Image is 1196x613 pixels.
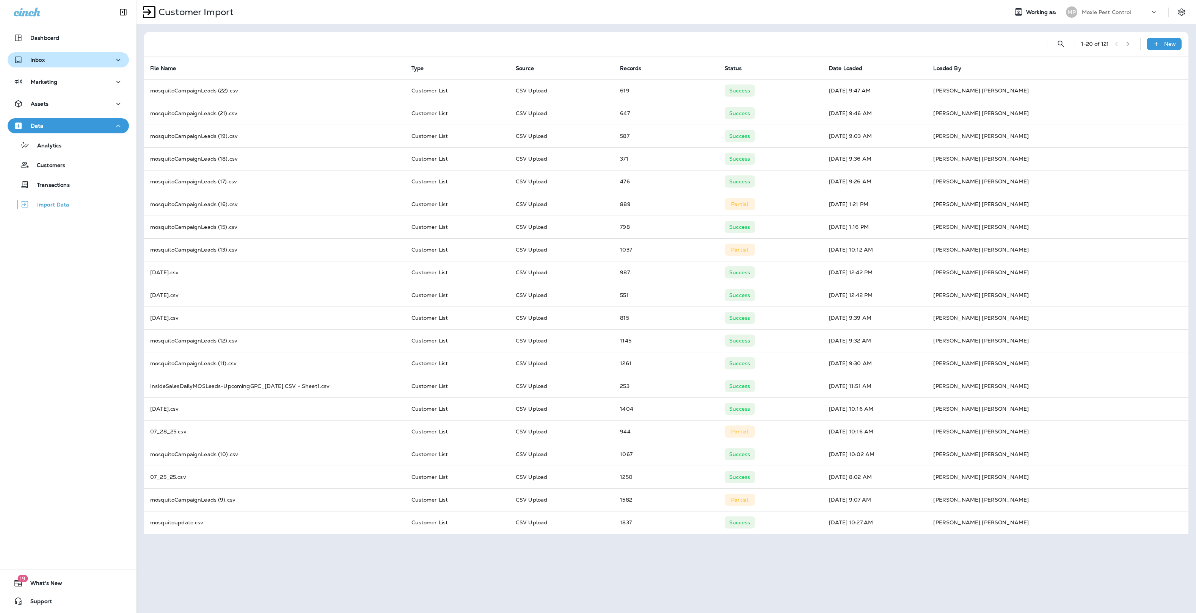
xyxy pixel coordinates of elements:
td: CSV Upload [510,216,614,238]
td: [DATE] 10:12 AM [823,238,927,261]
td: 1037 [614,238,718,261]
span: Loaded By [933,65,971,72]
td: [PERSON_NAME] [PERSON_NAME] [927,352,1188,375]
td: [DATE] 12:42 PM [823,261,927,284]
span: Status [725,65,752,72]
p: Inbox [30,57,45,63]
td: 587 [614,125,718,147]
td: CSV Upload [510,488,614,511]
td: CSV Upload [510,420,614,443]
td: [PERSON_NAME] [PERSON_NAME] [927,216,1188,238]
td: [PERSON_NAME] [PERSON_NAME] [927,420,1188,443]
span: Support [23,598,52,607]
td: [DATE] 10:27 AM [823,511,927,534]
span: Loaded By [933,65,961,72]
p: Success [729,88,750,94]
td: [DATE] 9:39 AM [823,306,927,329]
p: Success [729,156,750,162]
td: Customer List [405,79,510,102]
td: 551 [614,284,718,306]
td: 815 [614,306,718,329]
td: [DATE] 12:42 PM [823,284,927,306]
td: mosquitoCampaignLeads (16).csv [144,193,405,216]
td: CSV Upload [510,443,614,466]
td: CSV Upload [510,466,614,488]
td: mosquitoCampaignLeads (10).csv [144,443,405,466]
p: Success [729,292,750,298]
td: mosquitoCampaignLeads (9).csv [144,488,405,511]
td: Customer List [405,216,510,238]
td: [PERSON_NAME] [PERSON_NAME] [927,193,1188,216]
button: Import Data [8,196,129,212]
td: mosquitoCampaignLeads (18).csv [144,147,405,170]
p: Customer Import [155,6,234,18]
td: [PERSON_NAME] [PERSON_NAME] [927,261,1188,284]
td: [PERSON_NAME] [PERSON_NAME] [927,488,1188,511]
td: 1261 [614,352,718,375]
td: Customer List [405,511,510,534]
div: 1 - 20 of 121 [1081,41,1109,47]
td: Customer List [405,306,510,329]
button: Dashboard [8,30,129,45]
td: [DATE] 10:16 AM [823,420,927,443]
span: File Name [150,65,186,72]
td: Customer List [405,397,510,420]
button: Support [8,594,129,609]
p: Partial [731,497,748,503]
span: Status [725,65,742,72]
td: mosquitoCampaignLeads (13).csv [144,238,405,261]
p: Success [729,360,750,366]
td: [PERSON_NAME] [PERSON_NAME] [927,147,1188,170]
td: [PERSON_NAME] [PERSON_NAME] [927,306,1188,329]
span: File Name [150,65,176,72]
p: Transactions [29,182,70,189]
td: 476 [614,170,718,193]
button: Collapse Sidebar [113,5,134,20]
td: mosquitoCampaignLeads (17).csv [144,170,405,193]
button: Search Import [1053,36,1069,52]
td: CSV Upload [510,147,614,170]
p: Success [729,178,750,185]
td: Customer List [405,147,510,170]
span: Records [620,65,651,72]
td: mosquitoupdate.csv [144,511,405,534]
td: Customer List [405,375,510,397]
p: Success [729,519,750,525]
span: 19 [17,575,28,582]
td: Customer List [405,443,510,466]
td: [DATE].csv [144,284,405,306]
td: 07_25_25.csv [144,466,405,488]
td: Customer List [405,261,510,284]
td: 1582 [614,488,718,511]
td: 253 [614,375,718,397]
span: Records [620,65,641,72]
p: Moxie Pest Control [1082,9,1132,15]
td: 987 [614,261,718,284]
td: [DATE] 10:02 AM [823,443,927,466]
p: Success [729,338,750,344]
td: [DATE].csv [144,306,405,329]
td: CSV Upload [510,170,614,193]
td: CSV Upload [510,375,614,397]
td: [DATE] 1:16 PM [823,216,927,238]
td: mosquitoCampaignLeads (19).csv [144,125,405,147]
p: Success [729,383,750,389]
p: Customers [29,162,65,169]
td: [PERSON_NAME] [PERSON_NAME] [927,102,1188,125]
td: [DATE].csv [144,261,405,284]
span: Date Loaded [829,65,863,72]
td: [DATE] 9:46 AM [823,102,927,125]
td: [DATE] 9:30 AM [823,352,927,375]
p: Import Data [30,202,69,209]
p: Partial [731,247,748,253]
span: Source [516,65,544,72]
td: Customer List [405,238,510,261]
td: mosquitoCampaignLeads (12).csv [144,329,405,352]
p: Success [729,451,750,457]
td: Customer List [405,170,510,193]
td: CSV Upload [510,79,614,102]
td: Customer List [405,284,510,306]
td: [PERSON_NAME] [PERSON_NAME] [927,329,1188,352]
td: [DATE] 9:32 AM [823,329,927,352]
td: Customer List [405,466,510,488]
